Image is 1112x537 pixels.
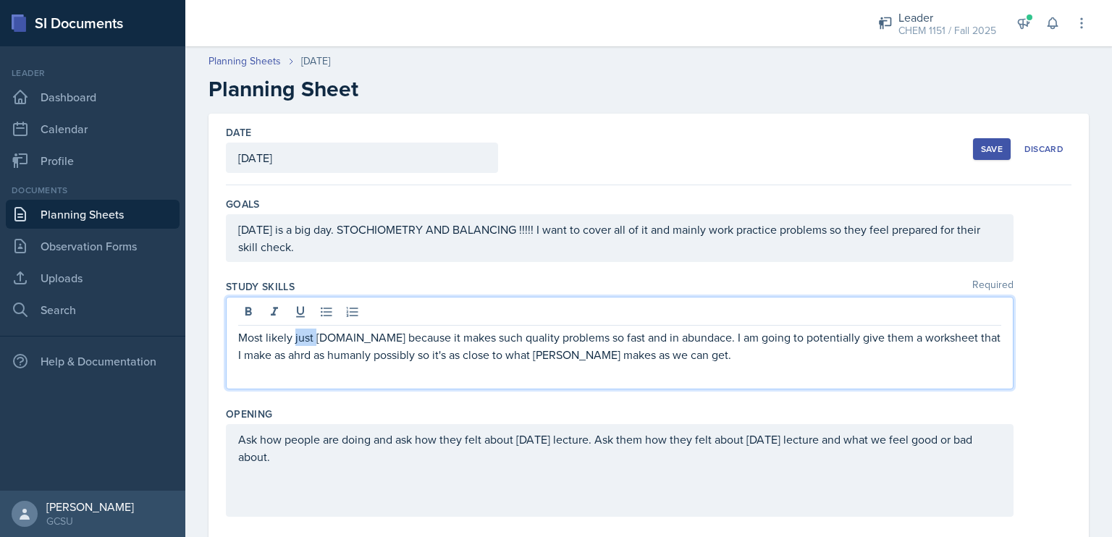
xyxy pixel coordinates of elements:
a: Planning Sheets [208,54,281,69]
span: Required [972,279,1014,294]
label: Date [226,125,251,140]
div: [PERSON_NAME] [46,499,134,514]
label: Study Skills [226,279,295,294]
div: CHEM 1151 / Fall 2025 [898,23,996,38]
button: Save [973,138,1011,160]
a: Dashboard [6,83,180,111]
div: GCSU [46,514,134,528]
a: Search [6,295,180,324]
a: Uploads [6,263,180,292]
div: Save [981,143,1003,155]
p: [DATE] is a big day. STOCHIOMETRY AND BALANCING !!!!! I want to cover all of it and mainly work p... [238,221,1001,255]
p: Ask how people are doing and ask how they felt about [DATE] lecture. Ask them how they felt about... [238,431,1001,465]
label: Opening [226,407,272,421]
button: Discard [1016,138,1071,160]
a: Observation Forms [6,232,180,261]
div: Help & Documentation [6,347,180,376]
div: Documents [6,184,180,197]
p: Most likely just [DOMAIN_NAME] because it makes such quality problems so fast and in abundace. I ... [238,329,1001,363]
a: Calendar [6,114,180,143]
div: Leader [6,67,180,80]
a: Planning Sheets [6,200,180,229]
a: Profile [6,146,180,175]
h2: Planning Sheet [208,76,1089,102]
div: Discard [1024,143,1063,155]
label: Goals [226,197,260,211]
div: Leader [898,9,996,26]
div: [DATE] [301,54,330,69]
